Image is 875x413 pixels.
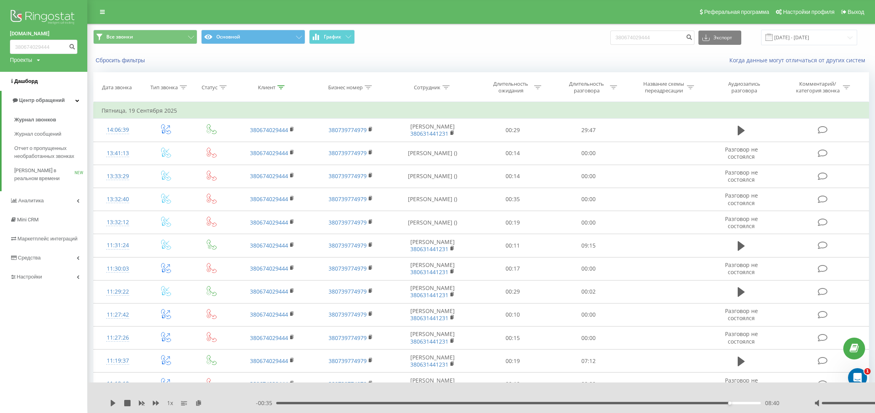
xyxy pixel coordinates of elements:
[202,84,217,91] div: Статус
[250,219,288,226] a: 380674029444
[10,56,32,64] div: Проекты
[14,78,38,84] span: Дашборд
[410,361,448,368] a: 380631441231
[551,119,627,142] td: 29:47
[475,119,551,142] td: 00:29
[250,195,288,203] a: 380674029444
[150,84,178,91] div: Тип звонка
[704,9,769,15] span: Реферальная программа
[725,261,758,276] span: Разговор не состоялся
[102,84,132,91] div: Дата звонка
[390,211,475,234] td: [PERSON_NAME] ()
[551,165,627,188] td: 00:00
[864,368,871,375] span: 1
[725,330,758,345] span: Разговор не состоялся
[19,97,65,103] span: Центр обращений
[102,376,134,392] div: 11:19:10
[14,113,87,127] a: Журнал звонков
[14,144,83,160] span: Отчет о пропущенных необработанных звонках
[102,261,134,277] div: 11:30:03
[102,122,134,138] div: 14:06:39
[329,219,367,226] a: 380739774979
[93,30,197,44] button: Все звонки
[565,81,608,94] div: Длительность разговора
[102,215,134,230] div: 13:32:12
[475,373,551,396] td: 00:10
[250,149,288,157] a: 380674029444
[390,303,475,326] td: [PERSON_NAME]
[390,142,475,165] td: [PERSON_NAME] ()
[490,81,532,94] div: Длительность ожидания
[250,334,288,342] a: 380674029444
[390,234,475,257] td: [PERSON_NAME]
[475,303,551,326] td: 00:10
[390,188,475,211] td: [PERSON_NAME] ()
[250,311,288,318] a: 380674029444
[410,338,448,345] a: 380631441231
[390,327,475,350] td: [PERSON_NAME]
[329,149,367,157] a: 380739774979
[848,9,864,15] span: Выход
[642,81,685,94] div: Название схемы переадресации
[329,311,367,318] a: 380739774979
[410,314,448,322] a: 380631441231
[414,84,440,91] div: Сотрудник
[102,238,134,253] div: 11:31:24
[329,126,367,134] a: 380739774979
[725,307,758,322] span: Разговор не состоялся
[410,245,448,253] a: 380631441231
[551,350,627,373] td: 07:12
[250,172,288,180] a: 380674029444
[410,291,448,299] a: 380631441231
[94,103,869,119] td: Пятница, 19 Сентября 2025
[329,265,367,272] a: 380739774979
[10,8,77,28] img: Ringostat logo
[17,217,38,223] span: Mini CRM
[102,192,134,207] div: 13:32:40
[475,234,551,257] td: 00:11
[551,257,627,280] td: 00:00
[14,163,87,186] a: [PERSON_NAME] в реальном времениNEW
[725,192,758,206] span: Разговор не состоялся
[250,242,288,249] a: 380674029444
[390,350,475,373] td: [PERSON_NAME]
[329,380,367,388] a: 380739774979
[102,169,134,184] div: 13:33:29
[725,215,758,230] span: Разговор не состоялся
[17,274,42,280] span: Настройки
[698,31,741,45] button: Экспорт
[390,119,475,142] td: [PERSON_NAME]
[329,334,367,342] a: 380739774979
[475,280,551,303] td: 00:29
[329,357,367,365] a: 380739774979
[475,165,551,188] td: 00:14
[475,257,551,280] td: 00:17
[102,330,134,346] div: 11:27:26
[551,142,627,165] td: 00:00
[250,126,288,134] a: 380674029444
[102,146,134,161] div: 13:41:13
[258,84,275,91] div: Клиент
[2,91,87,110] a: Центр обращений
[783,9,835,15] span: Настройки профиля
[328,84,363,91] div: Бизнес номер
[106,34,133,40] span: Все звонки
[390,257,475,280] td: [PERSON_NAME]
[610,31,694,45] input: Поиск по номеру
[729,56,869,64] a: Когда данные могут отличаться от других систем
[390,280,475,303] td: [PERSON_NAME]
[410,268,448,276] a: 380631441231
[475,142,551,165] td: 00:14
[201,30,305,44] button: Основной
[14,141,87,163] a: Отчет о пропущенных необработанных звонках
[725,146,758,160] span: Разговор не состоялся
[848,368,867,387] iframe: Intercom live chat
[250,265,288,272] a: 380674029444
[794,81,841,94] div: Комментарий/категория звонка
[14,116,56,124] span: Журнал звонков
[167,399,173,407] span: 1 x
[475,188,551,211] td: 00:35
[390,373,475,396] td: [PERSON_NAME]
[309,30,355,44] button: График
[551,327,627,350] td: 00:00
